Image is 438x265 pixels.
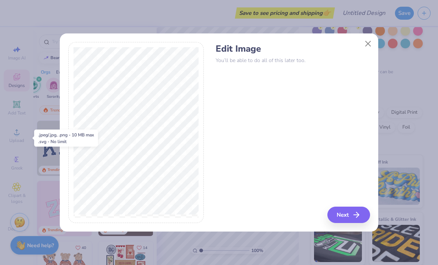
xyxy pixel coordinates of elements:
[38,138,94,145] div: .svg - No limit
[361,37,375,51] button: Close
[216,43,370,54] h4: Edit Image
[327,207,370,223] button: Next
[216,56,370,64] p: You’ll be able to do all of this later too.
[38,132,94,138] div: .jpeg/.jpg, .png - 10 MB max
